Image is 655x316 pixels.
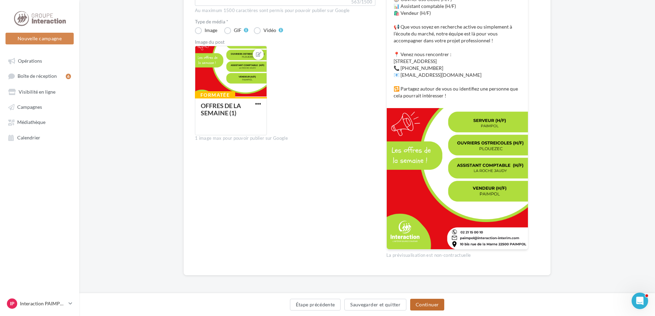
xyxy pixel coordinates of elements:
a: Boîte de réception6 [4,70,75,82]
a: Opérations [4,54,75,67]
span: Calendrier [17,135,40,140]
a: Médiathèque [4,116,75,128]
div: Vidéo [263,28,276,33]
div: 1 image max pour pouvoir publier sur Google [195,135,375,141]
a: Visibilité en ligne [4,85,75,98]
button: Continuer [410,299,444,310]
p: Interaction PAIMPOL [20,300,66,307]
button: Étape précédente [290,299,341,310]
span: Boîte de réception [18,73,57,79]
div: Image [205,28,217,33]
a: IP Interaction PAIMPOL [6,297,74,310]
span: Campagnes [17,104,42,110]
span: IP [10,300,14,307]
button: Sauvegarder et quitter [344,299,406,310]
button: Nouvelle campagne [6,33,74,44]
div: OFFRES DE LA SEMAINE (1) [201,102,241,117]
div: 6 [66,74,71,79]
iframe: Intercom live chat [632,293,648,309]
span: Visibilité en ligne [19,89,55,95]
div: Image du post [195,40,375,44]
span: Médiathèque [17,119,45,125]
div: Formatée [195,91,235,99]
span: Opérations [18,58,42,64]
label: Type de média * [195,19,375,24]
div: Au maximum 1500 caractères sont permis pour pouvoir publier sur Google [195,8,375,14]
div: GIF [234,28,241,33]
a: Calendrier [4,131,75,144]
div: La prévisualisation est non-contractuelle [386,250,528,259]
a: Campagnes [4,101,75,113]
